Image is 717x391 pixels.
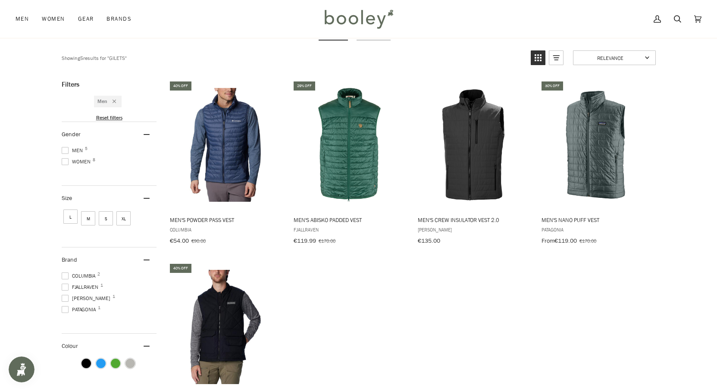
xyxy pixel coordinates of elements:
img: Fjallraven Men's Abisko Padded Vest Arctic Green - Booley Galway [292,88,407,202]
span: 1 [100,283,103,288]
img: Booley [321,6,396,31]
a: Men's Crew Insulator Vest 2.0 [416,80,530,247]
span: [PERSON_NAME] [417,226,529,233]
a: View grid mode [531,50,545,65]
span: €119.99 [294,237,316,245]
a: View list mode [549,50,564,65]
span: Patagonia [62,306,98,313]
img: Patagonia Men's Nano Puff Vest Nouveau Green - Booley Galway [540,88,654,202]
div: 40% off [169,81,191,91]
span: 5 [345,28,348,40]
span: €119.00 [554,237,577,245]
span: Men's Nano Puff Vest [542,216,653,224]
span: Reset filters [96,114,122,122]
span: Colour: Black [81,359,91,368]
div: 30% off [542,81,563,91]
span: Size [62,194,72,202]
span: Fjallraven [294,226,405,233]
span: Colour: Grey [125,359,135,368]
iframe: Button to open loyalty program pop-up [9,357,34,382]
span: 1 [98,306,100,310]
a: View Categories Tab [356,28,390,41]
span: 2 [97,272,100,276]
b: 5 [80,54,83,61]
div: 29% off [294,81,315,91]
span: €135.00 [417,237,440,245]
span: 2 [388,28,390,40]
span: Relevance [579,54,642,61]
span: Colour: Blue [96,359,106,368]
span: Patagonia [542,226,653,233]
span: Size: M [81,211,95,225]
span: Men's Abisko Padded Vest [294,216,405,224]
span: Women [42,15,65,23]
span: Women [62,158,93,166]
span: Men [97,98,107,105]
div: Remove filter: Men [107,98,116,105]
span: Colour [62,342,85,350]
div: Showing results for " " [62,50,524,65]
img: Columbia Men's Powder Pass Vest Dark Mountain / Collegiate Navy - Booley Galway [168,88,282,202]
a: Men's Powder Pass Vest [168,80,282,247]
span: 8 [93,158,95,162]
span: Size: XL [116,211,131,225]
div: 40% off [169,263,191,272]
span: 1 [113,294,115,299]
span: €170.00 [579,237,596,244]
a: View Products Tab [318,28,348,41]
span: [PERSON_NAME] [62,294,113,302]
span: €54.00 [169,237,188,245]
span: Size: L [63,210,78,224]
span: Size: S [99,211,113,225]
span: Gender [62,130,81,138]
span: Brand [62,256,77,264]
img: Columbia Men's Rad Padded Vest Black - Booley Galway [168,270,282,384]
span: Men [16,15,29,23]
span: From [542,237,554,245]
span: €170.00 [319,237,335,244]
a: Men's Abisko Padded Vest [292,80,407,247]
span: Gear [78,15,94,23]
span: €90.00 [191,237,205,244]
span: Fjallraven [62,283,101,291]
span: Filters [62,80,79,89]
a: Sort options [573,50,656,65]
span: Colour: Green [111,359,120,368]
span: Columbia [62,272,98,280]
span: Men's Powder Pass Vest [169,216,281,224]
img: Helly Hansen Men's Crew Insulator Vest 2.0 Ebony - Booley Galway [416,88,530,202]
li: Reset filters [62,114,157,122]
span: Brands [106,15,132,23]
span: 5 [85,147,88,151]
span: Columbia [169,226,281,233]
span: Men's Crew Insulator Vest 2.0 [417,216,529,224]
a: Men's Nano Puff Vest [540,80,654,247]
span: Men [62,147,85,154]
